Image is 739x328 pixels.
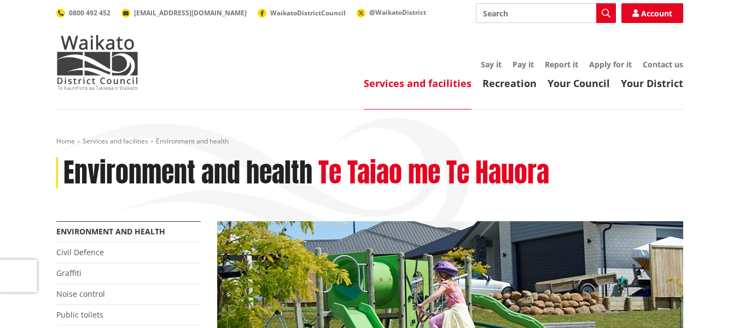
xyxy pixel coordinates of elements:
a: Pay it [513,59,534,70]
nav: breadcrumb [56,137,683,146]
a: Noise control [56,289,105,299]
a: Contact us [643,59,683,70]
a: Graffiti [56,268,82,278]
span: 0800 492 452 [69,8,110,18]
span: [EMAIL_ADDRESS][DOMAIN_NAME] [134,8,247,18]
a: Public toilets [56,309,103,320]
a: Services and facilities [83,136,148,146]
a: Environment and health [56,226,165,237]
a: @WaikatoDistrict [357,8,426,17]
a: Your District [621,77,683,90]
a: 0800 492 452 [56,8,110,18]
a: Apply for it [589,59,632,70]
a: Report it [545,59,578,70]
h2: Te Taiao me Te Hauora [318,157,549,189]
a: Your Council [548,77,610,90]
a: Recreation [482,77,537,90]
img: Waikato District Council - Te Kaunihera aa Takiwaa o Waikato [56,35,138,90]
a: [EMAIL_ADDRESS][DOMAIN_NAME] [121,8,247,18]
h1: Environment and health [63,157,312,189]
input: Search input [476,3,616,23]
a: Account [621,3,683,23]
span: WaikatoDistrictCouncil [270,8,346,18]
a: WaikatoDistrictCouncil [258,8,346,18]
a: Say it [481,59,502,70]
a: Civil Defence [56,247,104,257]
span: @WaikatoDistrict [369,8,426,17]
a: Home [56,136,75,146]
a: Services and facilities [364,77,472,90]
span: Environment and health [156,136,229,146]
